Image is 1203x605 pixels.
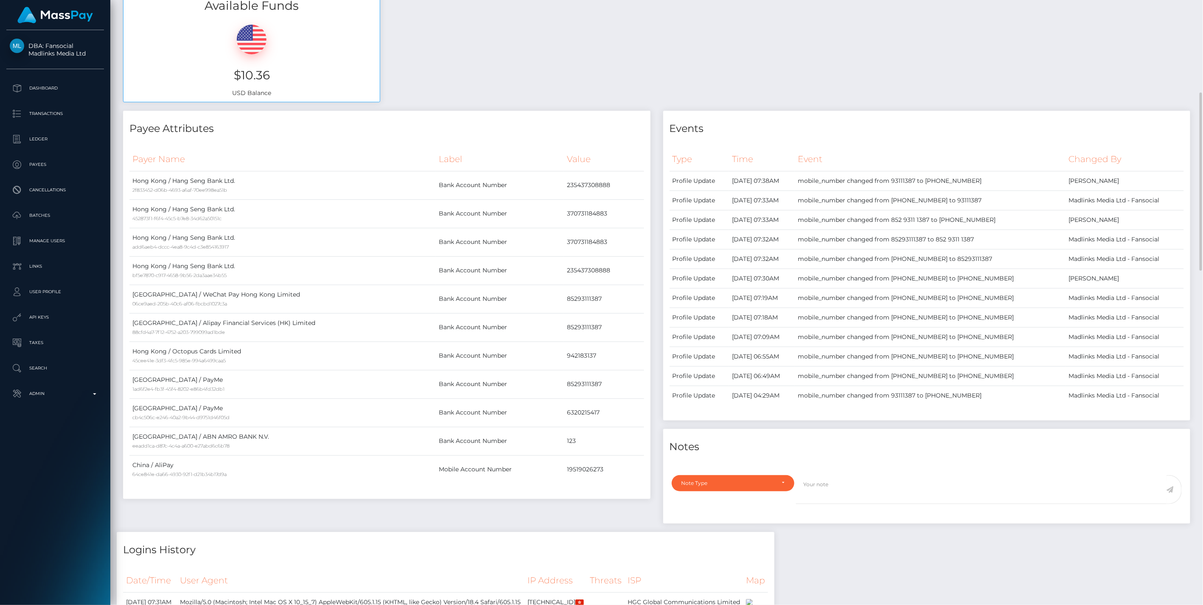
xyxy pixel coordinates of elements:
[436,285,564,313] td: Bank Account Number
[132,415,230,420] small: cb4c506c-e246-40a2-9b44-d9751d46f05d
[670,269,729,288] td: Profile Update
[729,210,795,230] td: [DATE] 07:33AM
[729,249,795,269] td: [DATE] 07:32AM
[1066,148,1184,171] th: Changed By
[10,158,101,171] p: Payees
[670,121,1184,136] h4: Events
[17,7,93,23] img: MassPay Logo
[564,342,644,370] td: 942183137
[436,148,564,171] th: Label
[10,209,101,222] p: Batches
[1066,288,1184,308] td: Madlinks Media Ltd - Fansocial
[1066,327,1184,347] td: Madlinks Media Ltd - Fansocial
[1066,171,1184,190] td: [PERSON_NAME]
[6,256,104,277] a: Links
[1066,249,1184,269] td: Madlinks Media Ltd - Fansocial
[564,171,644,199] td: 235437308888
[6,179,104,201] a: Cancellations
[132,272,227,278] small: bf5e7870-c917-4658-9b56-2da3aae34b55
[729,366,795,386] td: [DATE] 06:49AM
[670,288,729,308] td: Profile Update
[795,347,1066,366] td: mobile_number changed from [PHONE_NUMBER] to [PHONE_NUMBER]
[795,308,1066,327] td: mobile_number changed from [PHONE_NUMBER] to [PHONE_NUMBER]
[132,386,224,392] small: 1ad6f2e4-fb3f-45f4-8202-e86b4fd32db1
[123,14,380,102] div: USD Balance
[129,427,436,455] td: [GEOGRAPHIC_DATA] / ABN AMRO BANK N.V.
[129,313,436,342] td: [GEOGRAPHIC_DATA] / Alipay Financial Services (HK) Limited
[795,386,1066,405] td: mobile_number changed from 93111387 to [PHONE_NUMBER]
[436,370,564,398] td: Bank Account Number
[625,569,743,592] th: ISP
[129,398,436,427] td: [GEOGRAPHIC_DATA] / PayMe
[729,347,795,366] td: [DATE] 06:55AM
[129,199,436,228] td: Hong Kong / Hang Seng Bank Ltd.
[564,313,644,342] td: 85293111387
[670,440,1184,454] h4: Notes
[1066,347,1184,366] td: Madlinks Media Ltd - Fansocial
[729,308,795,327] td: [DATE] 07:18AM
[564,228,644,256] td: 370731184883
[681,480,775,487] div: Note Type
[10,133,101,146] p: Ledger
[129,148,436,171] th: Payer Name
[729,327,795,347] td: [DATE] 07:09AM
[129,455,436,484] td: China / AliPay
[129,285,436,313] td: [GEOGRAPHIC_DATA] / WeChat Pay Hong Kong Limited
[6,307,104,328] a: API Keys
[564,199,644,228] td: 370731184883
[132,216,222,221] small: 452873f1-f6f4-45c5-b7e8-34d62a50151c
[729,148,795,171] th: Time
[132,358,226,364] small: 45cee41e-3df3-4fc5-985e-994a6499caa5
[132,301,227,307] small: 06ce9aed-205b-40c6-af06-fbcbd1027c3a
[10,235,101,247] p: Manage Users
[795,249,1066,269] td: mobile_number changed from [PHONE_NUMBER] to 85293111387
[237,25,266,54] img: USD.png
[130,67,373,84] h3: $10.36
[670,210,729,230] td: Profile Update
[1066,190,1184,210] td: Madlinks Media Ltd - Fansocial
[436,171,564,199] td: Bank Account Number
[670,171,729,190] td: Profile Update
[129,342,436,370] td: Hong Kong / Octopus Cards Limited
[10,336,101,349] p: Taxes
[436,199,564,228] td: Bank Account Number
[795,210,1066,230] td: mobile_number changed from 852 9311 1387 to [PHONE_NUMBER]
[6,358,104,379] a: Search
[564,148,644,171] th: Value
[10,387,101,400] p: Admin
[564,455,644,484] td: 19519026273
[10,107,101,120] p: Transactions
[1066,308,1184,327] td: Madlinks Media Ltd - Fansocial
[564,427,644,455] td: 123
[436,455,564,484] td: Mobile Account Number
[6,281,104,302] a: User Profile
[670,190,729,210] td: Profile Update
[1066,210,1184,230] td: [PERSON_NAME]
[729,190,795,210] td: [DATE] 07:33AM
[6,129,104,150] a: Ledger
[6,103,104,124] a: Transactions
[564,370,644,398] td: 85293111387
[132,471,227,477] small: 64ce841e-da66-4930-92f1-d21b34b17d9a
[6,154,104,175] a: Payees
[132,187,227,193] small: 2f833452-d06b-4693-a6af-70ee998ea51b
[177,569,524,592] th: User Agent
[729,269,795,288] td: [DATE] 07:30AM
[10,39,24,53] img: Madlinks Media Ltd
[1066,269,1184,288] td: [PERSON_NAME]
[436,342,564,370] td: Bank Account Number
[795,230,1066,249] td: mobile_number changed from 85293111387 to 852 9311 1387
[123,569,177,592] th: Date/Time
[129,228,436,256] td: Hong Kong / Hang Seng Bank Ltd.
[436,427,564,455] td: Bank Account Number
[10,362,101,375] p: Search
[1066,386,1184,405] td: Madlinks Media Ltd - Fansocial
[795,190,1066,210] td: mobile_number changed from [PHONE_NUMBER] to 93111387
[729,288,795,308] td: [DATE] 07:19AM
[670,347,729,366] td: Profile Update
[795,148,1066,171] th: Event
[436,398,564,427] td: Bank Account Number
[795,171,1066,190] td: mobile_number changed from 93111387 to [PHONE_NUMBER]
[129,256,436,285] td: Hong Kong / Hang Seng Bank Ltd.
[1066,230,1184,249] td: Madlinks Media Ltd - Fansocial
